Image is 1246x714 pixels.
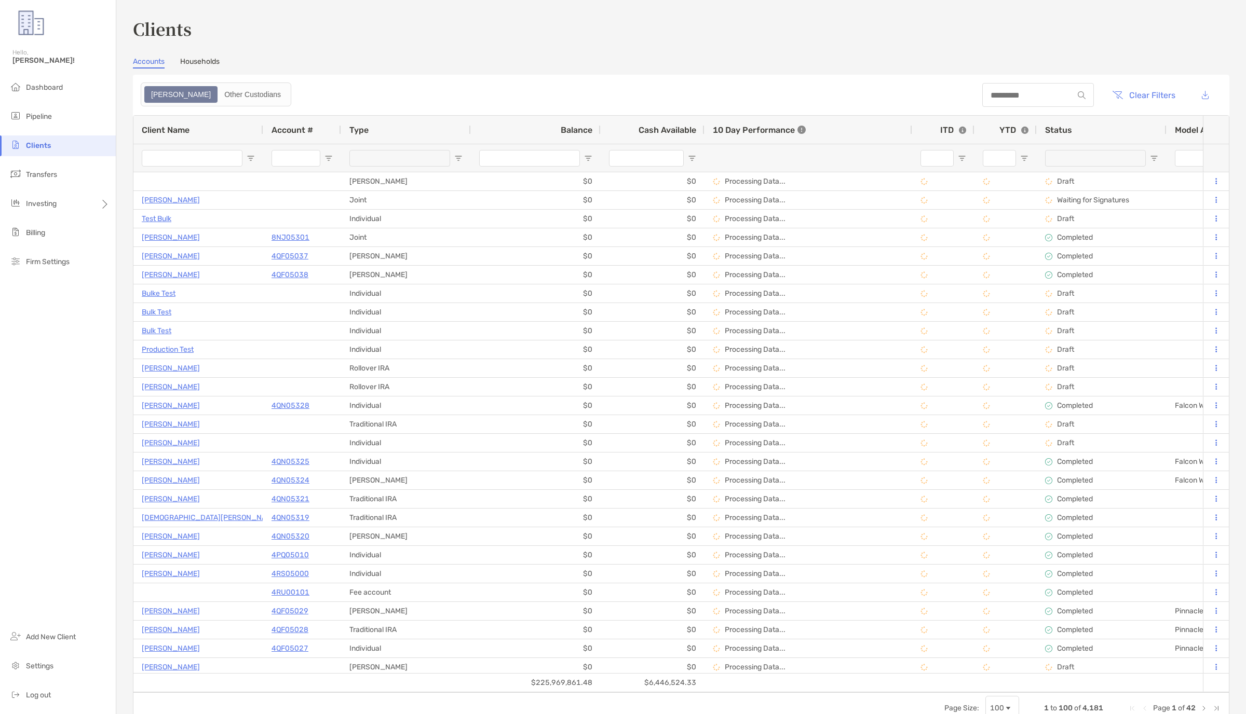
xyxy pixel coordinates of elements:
[688,154,696,162] button: Open Filter Menu
[601,452,705,471] div: $0
[272,268,308,281] a: 4QF05038
[142,268,200,281] p: [PERSON_NAME]
[920,496,928,503] img: Processing Data icon
[471,210,601,228] div: $0
[142,455,200,468] a: [PERSON_NAME]
[601,602,705,620] div: $0
[180,57,220,68] a: Households
[471,396,601,415] div: $0
[713,327,720,335] img: Processing Data icon
[454,154,463,162] button: Open Filter Menu
[272,150,320,167] input: Account # Filter Input
[142,642,200,655] a: [PERSON_NAME]
[471,452,601,471] div: $0
[609,150,684,167] input: Cash Available Filter Input
[341,228,471,246] div: Joint
[9,630,22,642] img: add_new_client icon
[272,586,309,599] a: 4RU00101
[601,191,705,209] div: $0
[983,290,990,297] img: Processing Data icon
[471,490,601,508] div: $0
[272,623,308,636] a: 4QF05028
[471,546,601,564] div: $0
[9,226,22,238] img: billing icon
[601,378,705,396] div: $0
[341,452,471,471] div: Individual
[1045,327,1052,335] img: draft icon
[983,440,990,447] img: Processing Data icon
[1150,154,1158,162] button: Open Filter Menu
[272,455,309,468] p: 4QN05325
[920,271,928,279] img: Processing Data icon
[471,340,601,359] div: $0
[9,109,22,122] img: pipeline icon
[983,589,990,596] img: Processing Data icon
[713,458,720,465] img: Processing Data icon
[142,287,175,300] a: Bulke Test
[983,327,990,335] img: Processing Data icon
[713,608,720,615] img: Processing Data icon
[601,527,705,545] div: $0
[601,396,705,415] div: $0
[1045,552,1052,559] img: complete icon
[341,546,471,564] div: Individual
[1045,440,1052,447] img: draft icon
[601,434,705,452] div: $0
[272,567,309,580] a: 4RS05000
[983,477,990,484] img: Processing Data icon
[713,496,720,503] img: Processing Data icon
[341,621,471,639] div: Traditional IRA
[983,365,990,372] img: Processing Data icon
[601,322,705,340] div: $0
[983,552,990,559] img: Processing Data icon
[142,380,200,393] p: [PERSON_NAME]
[272,605,308,617] a: 4QF05029
[341,527,471,545] div: [PERSON_NAME]
[601,247,705,265] div: $0
[713,402,720,409] img: Processing Data icon
[26,633,76,641] span: Add New Client
[983,496,990,503] img: Processing Data icon
[920,197,928,204] img: Processing Data icon
[471,359,601,377] div: $0
[601,471,705,489] div: $0
[142,530,200,543] a: [PERSON_NAME]
[471,172,601,190] div: $0
[341,303,471,321] div: Individual
[584,154,592,162] button: Open Filter Menu
[142,399,200,412] p: [PERSON_NAME]
[983,421,990,428] img: Processing Data icon
[12,4,50,42] img: Zoe Logo
[341,490,471,508] div: Traditional IRA
[142,150,242,167] input: Client Name Filter Input
[1045,178,1052,185] img: draft icon
[471,583,601,601] div: $0
[983,234,990,241] img: Processing Data icon
[142,343,194,356] p: Production Test
[272,474,309,487] a: 4QN05324
[471,322,601,340] div: $0
[142,418,200,431] a: [PERSON_NAME]
[142,567,200,580] a: [PERSON_NAME]
[601,340,705,359] div: $0
[272,231,309,244] a: 8NJ05301
[983,253,990,260] img: Processing Data icon
[272,250,308,263] a: 4QF05037
[920,215,928,223] img: Processing Data icon
[983,533,990,540] img: Processing Data icon
[920,477,928,484] img: Processing Data icon
[601,172,705,190] div: $0
[713,552,720,559] img: Processing Data icon
[1045,458,1052,465] img: complete icon
[958,154,966,162] button: Open Filter Menu
[601,509,705,527] div: $0
[142,548,200,561] p: [PERSON_NAME]
[713,365,720,372] img: Processing Data icon
[601,228,705,246] div: $0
